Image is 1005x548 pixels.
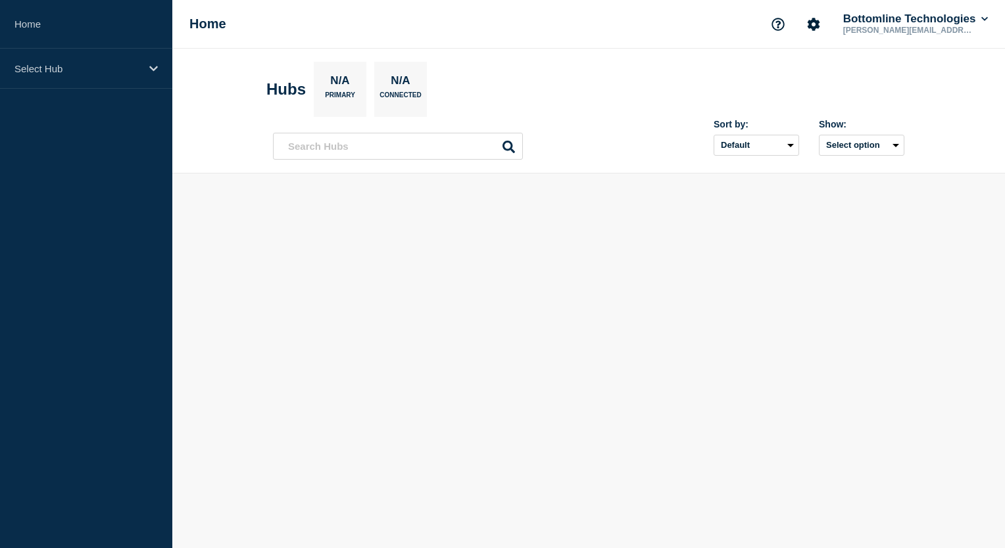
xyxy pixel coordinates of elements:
[386,74,415,91] p: N/A
[819,135,904,156] button: Select option
[14,63,141,74] p: Select Hub
[380,91,421,105] p: Connected
[714,119,799,129] div: Sort by:
[325,91,355,105] p: Primary
[714,135,799,156] select: Sort by
[841,12,991,26] button: Bottomline Technologies
[819,119,904,129] div: Show:
[841,26,977,35] p: [PERSON_NAME][EMAIL_ADDRESS][DOMAIN_NAME]
[273,133,523,160] input: Search Hubs
[764,11,792,38] button: Support
[189,16,226,32] h1: Home
[800,11,827,38] button: Account settings
[266,80,306,99] h2: Hubs
[326,74,355,91] p: N/A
